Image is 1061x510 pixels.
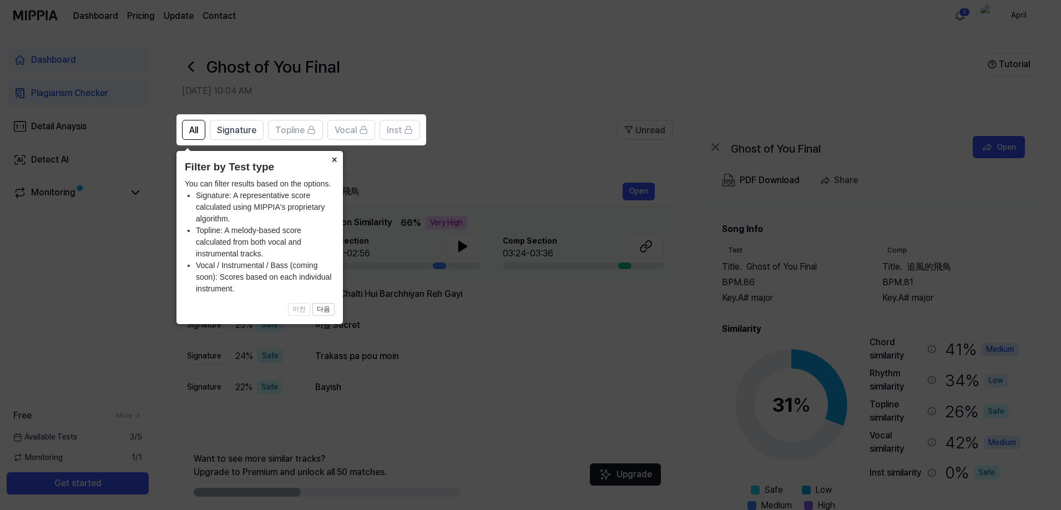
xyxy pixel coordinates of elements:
button: Inst [380,120,420,140]
span: All [189,124,198,137]
span: Inst [387,124,402,137]
button: 다음 [312,303,335,316]
li: Vocal / Instrumental / Bass (coming soon): Scores based on each individual instrument. [196,260,335,295]
button: Signature [210,120,264,140]
div: You can filter results based on the options. [185,178,335,295]
button: Topline [268,120,323,140]
li: Topline: A melody-based score calculated from both vocal and instrumental tracks. [196,225,335,260]
span: Vocal [335,124,357,137]
button: Vocal [327,120,375,140]
span: Topline [275,124,305,137]
button: Close [325,151,343,166]
button: All [182,120,205,140]
li: Signature: A representative score calculated using MIPPIA's proprietary algorithm. [196,190,335,225]
span: Signature [217,124,256,137]
header: Filter by Test type [185,159,335,175]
